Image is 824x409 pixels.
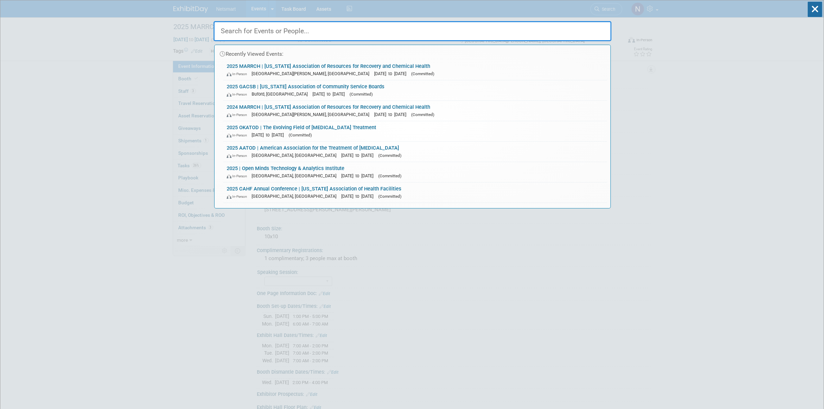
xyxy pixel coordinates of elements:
[313,91,348,97] span: [DATE] to [DATE]
[378,194,401,199] span: (Committed)
[223,142,607,162] a: 2025 AATOD | American Association for the Treatment of [MEDICAL_DATA] In-Person [GEOGRAPHIC_DATA]...
[252,71,373,76] span: [GEOGRAPHIC_DATA][PERSON_NAME], [GEOGRAPHIC_DATA]
[223,121,607,141] a: 2025 OKATOD | The Evolving Field of [MEDICAL_DATA] Treatment In-Person [DATE] to [DATE] (Committed)
[223,183,607,203] a: 2025 CAHF Annual Conference | [US_STATE] Association of Health Facilities In-Person [GEOGRAPHIC_D...
[227,133,250,137] span: In-Person
[227,72,250,76] span: In-Person
[227,113,250,117] span: In-Person
[223,80,607,100] a: 2025 GACSB | [US_STATE] Association of Community Service Boards In-Person Buford, [GEOGRAPHIC_DAT...
[374,71,410,76] span: [DATE] to [DATE]
[252,91,311,97] span: Buford, [GEOGRAPHIC_DATA]
[341,153,377,158] span: [DATE] to [DATE]
[227,174,250,178] span: In-Person
[341,173,377,178] span: [DATE] to [DATE]
[289,133,312,137] span: (Committed)
[350,92,373,97] span: (Committed)
[411,71,434,76] span: (Committed)
[252,153,340,158] span: [GEOGRAPHIC_DATA], [GEOGRAPHIC_DATA]
[223,101,607,121] a: 2024 MARRCH | [US_STATE] Association of Resources for Recovery and Chemical Health In-Person [GEO...
[218,45,607,60] div: Recently Viewed Events:
[252,194,340,199] span: [GEOGRAPHIC_DATA], [GEOGRAPHIC_DATA]
[227,153,250,158] span: In-Person
[223,162,607,182] a: 2025 | Open Minds Technology & Analytics Institute In-Person [GEOGRAPHIC_DATA], [GEOGRAPHIC_DATA]...
[411,112,434,117] span: (Committed)
[223,60,607,80] a: 2025 MARRCH | [US_STATE] Association of Resources for Recovery and Chemical Health In-Person [GEO...
[252,132,287,137] span: [DATE] to [DATE]
[374,112,410,117] span: [DATE] to [DATE]
[341,194,377,199] span: [DATE] to [DATE]
[214,21,612,41] input: Search for Events or People...
[378,153,401,158] span: (Committed)
[227,194,250,199] span: In-Person
[252,173,340,178] span: [GEOGRAPHIC_DATA], [GEOGRAPHIC_DATA]
[252,112,373,117] span: [GEOGRAPHIC_DATA][PERSON_NAME], [GEOGRAPHIC_DATA]
[227,92,250,97] span: In-Person
[378,174,401,178] span: (Committed)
